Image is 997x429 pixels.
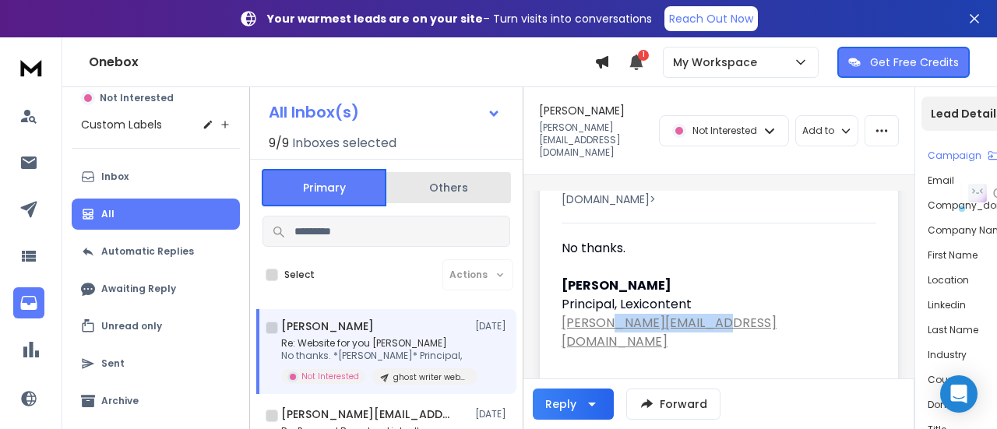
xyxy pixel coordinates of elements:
[262,169,386,206] button: Primary
[562,239,864,258] div: No thanks.
[101,357,125,370] p: Sent
[562,276,671,294] b: [PERSON_NAME]
[562,314,777,350] a: [PERSON_NAME][EMAIL_ADDRESS][DOMAIN_NAME]
[267,11,652,26] p: – Turn visits into conversations
[673,55,763,70] p: My Workspace
[267,11,483,26] strong: Your warmest leads are on your site
[72,311,240,342] button: Unread only
[269,134,289,153] span: 9 / 9
[837,47,970,78] button: Get Free Credits
[870,55,959,70] p: Get Free Credits
[281,318,374,334] h1: [PERSON_NAME]
[101,395,139,407] p: Archive
[928,349,967,361] p: industry
[638,50,649,61] span: 1
[539,103,625,118] h1: [PERSON_NAME]
[72,385,240,417] button: Archive
[664,6,758,31] a: Reach Out Now
[72,199,240,230] button: All
[928,149,981,162] p: Campaign
[72,236,240,267] button: Automatic Replies
[940,375,978,413] div: Open Intercom Messenger
[533,389,614,420] button: Reply
[281,337,468,350] p: Re: Website for you [PERSON_NAME]
[284,269,315,281] label: Select
[101,245,194,258] p: Automatic Replies
[562,295,864,314] div: Principal, Lexicontent
[928,249,978,262] p: First Name
[539,121,650,159] p: [PERSON_NAME][EMAIL_ADDRESS][DOMAIN_NAME]
[269,104,359,120] h1: All Inbox(s)
[562,176,876,207] p: to: [PERSON_NAME] <[PERSON_NAME][EMAIL_ADDRESS][DOMAIN_NAME]>
[928,324,978,336] p: Last Name
[72,348,240,379] button: Sent
[72,83,240,114] button: Not Interested
[72,161,240,192] button: Inbox
[281,406,453,422] h1: [PERSON_NAME][EMAIL_ADDRESS][DOMAIN_NAME]
[802,125,834,137] p: Add to
[101,208,114,220] p: All
[545,396,576,412] div: Reply
[669,11,753,26] p: Reach Out Now
[101,283,176,295] p: Awaiting Reply
[101,320,162,332] p: Unread only
[256,97,513,128] button: All Inbox(s)
[928,299,966,311] p: linkedin
[301,371,359,382] p: Not Interested
[475,408,510,420] p: [DATE]
[89,53,594,72] h1: Onebox
[386,171,511,205] button: Others
[100,92,174,104] p: Not Interested
[928,174,954,187] p: Email
[692,125,757,137] p: Not Interested
[626,389,720,420] button: Forward
[928,274,969,287] p: location
[101,171,129,183] p: Inbox
[281,350,468,362] p: No thanks. *[PERSON_NAME]* Principal,
[16,53,47,82] img: logo
[72,273,240,304] button: Awaiting Reply
[393,371,468,383] p: ghost writer website
[928,374,966,386] p: country
[81,117,162,132] h3: Custom Labels
[475,320,510,332] p: [DATE]
[292,134,396,153] h3: Inboxes selected
[928,399,966,411] p: domain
